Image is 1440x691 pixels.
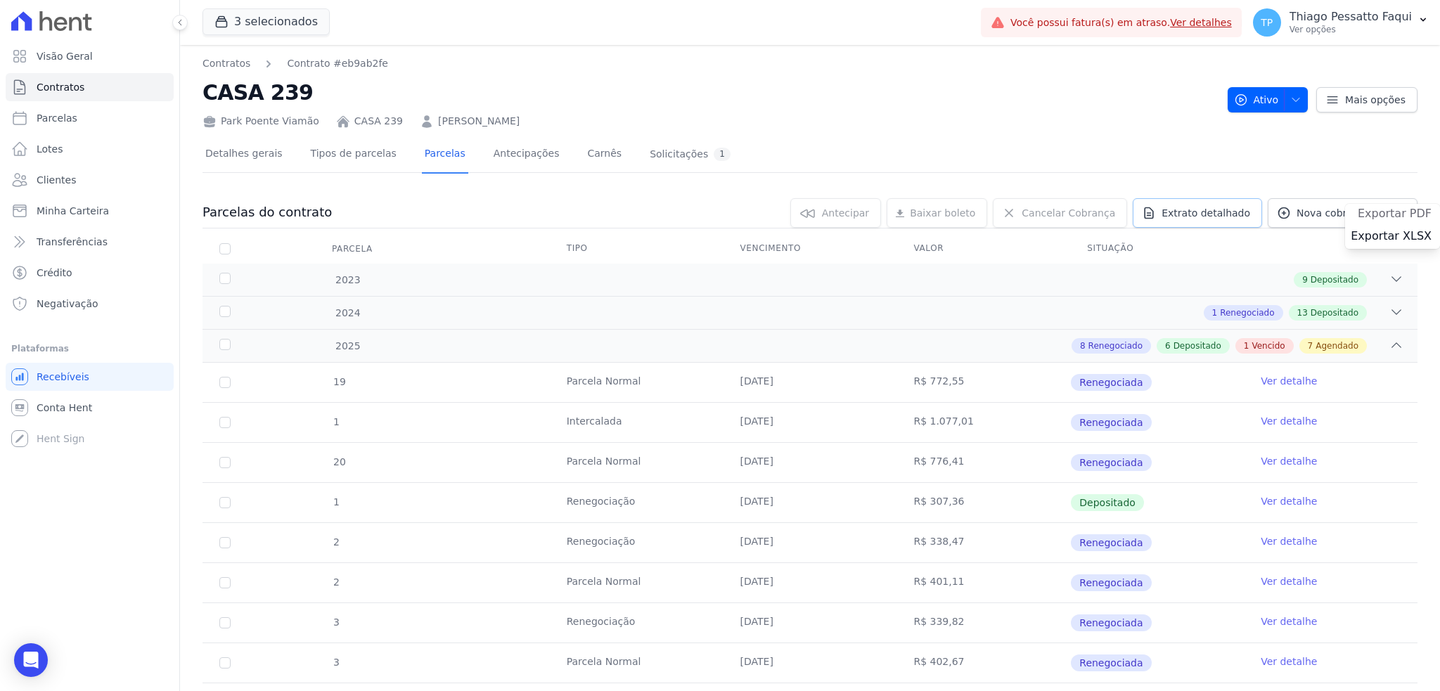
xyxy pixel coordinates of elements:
span: 2024 [335,306,361,321]
td: R$ 776,41 [896,443,1070,482]
span: 1 [332,496,340,508]
a: Parcelas [6,104,174,132]
th: Situação [1070,234,1244,264]
span: Clientes [37,173,76,187]
td: R$ 307,36 [896,483,1070,522]
td: [DATE] [724,443,897,482]
span: Renegociada [1071,454,1151,471]
a: Ver detalhe [1261,414,1317,428]
span: Depositado [1311,273,1358,286]
td: R$ 402,67 [896,643,1070,683]
span: Agendado [1316,340,1358,352]
span: Crédito [37,266,72,280]
span: Exportar PDF [1358,207,1432,221]
span: 9 [1302,273,1308,286]
span: Lotes [37,142,63,156]
a: Ver detalhe [1261,574,1317,588]
span: 19 [332,376,346,387]
nav: Breadcrumb [202,56,388,71]
td: Parcela Normal [550,563,724,602]
a: Contrato #eb9ab2fe [287,56,388,71]
td: R$ 339,82 [896,603,1070,642]
div: 1 [714,148,731,161]
span: Conta Hent [37,401,92,415]
a: Carnês [584,136,624,174]
a: Conta Hent [6,394,174,422]
span: 2025 [335,339,361,354]
a: Ver detalhe [1261,534,1317,548]
span: 1 [1244,340,1249,352]
span: Ativo [1234,87,1279,112]
span: Recebíveis [37,370,89,384]
span: Depositado [1174,340,1221,352]
a: Visão Geral [6,42,174,70]
input: Só é possível selecionar pagamentos em aberto [219,417,231,428]
span: Extrato detalhado [1162,206,1250,220]
button: 3 selecionados [202,8,330,35]
input: Só é possível selecionar pagamentos em aberto [219,537,231,548]
button: TP Thiago Pessatto Faqui Ver opções [1242,3,1440,42]
td: Renegociação [550,483,724,522]
button: Ativo [1228,87,1309,112]
a: Lotes [6,135,174,163]
input: Só é possível selecionar pagamentos em aberto [219,657,231,669]
a: Mais opções [1316,87,1417,112]
td: Parcela Normal [550,443,724,482]
a: Ver detalhe [1261,454,1317,468]
div: Plataformas [11,340,168,357]
span: Transferências [37,235,108,249]
span: 1 [332,416,340,427]
a: Minha Carteira [6,197,174,225]
td: [DATE] [724,403,897,442]
input: Só é possível selecionar pagamentos em aberto [219,497,231,508]
input: Só é possível selecionar pagamentos em aberto [219,457,231,468]
h2: CASA 239 [202,77,1216,108]
span: Você possui fatura(s) em atraso. [1010,15,1232,30]
a: Ver detalhe [1261,494,1317,508]
a: Contratos [6,73,174,101]
span: 3 [332,657,340,668]
a: Ver detalhe [1261,374,1317,388]
a: Crédito [6,259,174,287]
td: [DATE] [724,363,897,402]
p: Ver opções [1290,24,1412,35]
span: Visão Geral [37,49,93,63]
td: [DATE] [724,563,897,602]
td: Renegociação [550,523,724,562]
span: 2 [332,576,340,588]
td: R$ 1.077,01 [896,403,1070,442]
th: Valor [896,234,1070,264]
h3: Parcelas do contrato [202,204,332,221]
span: 20 [332,456,346,467]
span: TP [1261,18,1273,27]
a: Recebíveis [6,363,174,391]
td: [DATE] [724,643,897,683]
a: Tipos de parcelas [308,136,399,174]
input: Só é possível selecionar pagamentos em aberto [219,377,231,388]
span: 1 [1212,306,1218,319]
div: Parcela [315,235,390,263]
span: Depositado [1071,494,1144,511]
span: 8 [1080,340,1086,352]
input: Só é possível selecionar pagamentos em aberto [219,617,231,628]
span: Vencido [1252,340,1285,352]
a: Extrato detalhado [1133,198,1262,228]
span: Minha Carteira [37,204,109,218]
a: Contratos [202,56,250,71]
a: Negativação [6,290,174,318]
span: Negativação [37,297,98,311]
span: Renegociada [1071,614,1151,631]
th: Tipo [550,234,724,264]
td: R$ 772,55 [896,363,1070,402]
td: R$ 401,11 [896,563,1070,602]
span: 2023 [335,273,361,288]
a: Solicitações1 [647,136,733,174]
td: [DATE] [724,523,897,562]
span: Renegociado [1088,340,1143,352]
td: Renegociação [550,603,724,642]
div: Open Intercom Messenger [14,643,48,677]
div: Solicitações [650,148,731,161]
span: Renegociada [1071,534,1151,551]
span: Depositado [1311,306,1358,319]
td: Parcela Normal [550,643,724,683]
